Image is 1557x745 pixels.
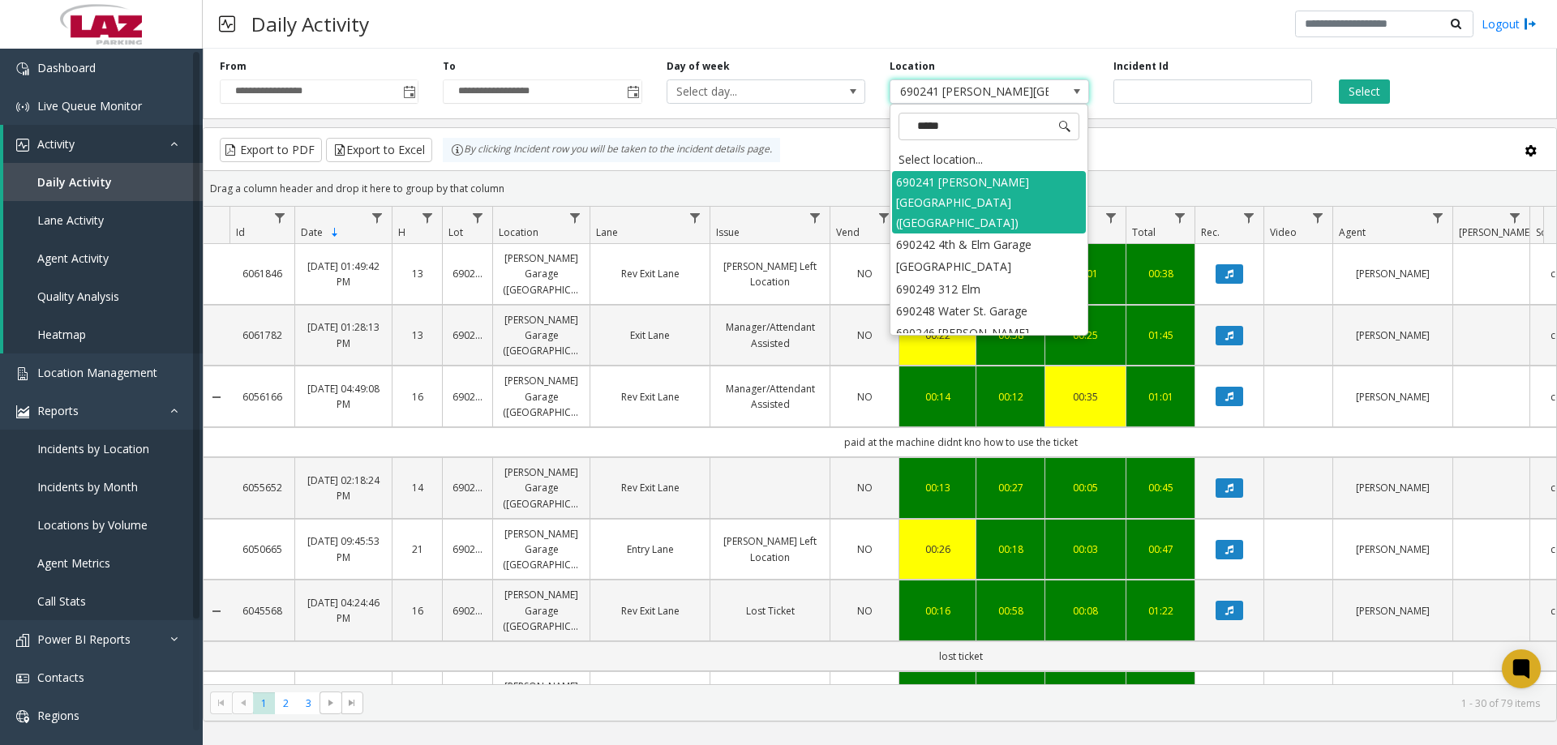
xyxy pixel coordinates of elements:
a: 00:47 [1136,542,1185,557]
span: Lot [448,225,463,239]
a: Agent Activity [3,239,203,277]
a: [PERSON_NAME] Garage ([GEOGRAPHIC_DATA]) [503,312,580,359]
button: Export to PDF [220,138,322,162]
span: Location [499,225,538,239]
a: 6061846 [239,266,285,281]
span: Quality Analysis [37,289,119,304]
a: Issue Filter Menu [804,207,826,229]
a: NO [840,328,889,343]
a: 21 [402,542,432,557]
a: Rev Exit Lane [600,266,700,281]
label: Day of week [667,59,730,74]
span: H [398,225,405,239]
a: NO [840,266,889,281]
a: 00:13 [909,480,966,495]
img: logout [1524,15,1537,32]
span: Lane Activity [37,212,104,228]
span: Toggle popup [400,80,418,103]
img: 'icon' [16,405,29,418]
a: 00:16 [909,603,966,619]
span: NO [857,267,873,280]
a: 16 [402,389,432,405]
a: 6056166 [239,389,285,405]
a: 01:22 [1136,603,1185,619]
span: Rec. [1201,225,1220,239]
span: NO [857,328,873,342]
img: 'icon' [16,367,29,380]
a: Rec. Filter Menu [1238,207,1260,229]
a: Lane Activity [3,201,203,239]
span: Total [1132,225,1156,239]
span: Go to the next page [320,691,341,714]
a: [PERSON_NAME] [1343,480,1443,495]
div: 01:45 [1136,328,1185,343]
div: 00:27 [986,480,1035,495]
div: Drag a column header and drop it here to group by that column [204,174,1556,203]
span: Call Stats [37,593,86,609]
img: 'icon' [16,710,29,723]
a: 00:12 [986,389,1035,405]
a: 14 [402,480,432,495]
span: Contacts [37,670,84,685]
a: 00:38 [1136,266,1185,281]
a: Entry Lane [600,542,700,557]
span: Live Queue Monitor [37,98,142,113]
div: By clicking Incident row you will be taken to the incident details page. [443,138,780,162]
img: 'icon' [16,634,29,647]
span: Incidents by Month [37,479,138,495]
a: Video Filter Menu [1307,207,1329,229]
a: Total Filter Menu [1169,207,1191,229]
a: [DATE] 09:45:53 PM [305,533,382,564]
img: 'icon' [16,101,29,113]
a: 00:45 [1136,480,1185,495]
a: 00:35 [1055,389,1116,405]
a: Agent Filter Menu [1427,207,1449,229]
a: [DATE] 02:18:24 PM [305,473,382,503]
span: Sortable [328,226,341,239]
span: Toggle popup [624,80,641,103]
a: Rev Exit Lane [600,603,700,619]
a: 00:18 [986,542,1035,557]
li: 690248 Water St. Garage [892,300,1086,322]
span: Page 1 [253,692,275,714]
a: NO [840,389,889,405]
span: Dashboard [37,60,96,75]
a: 00:08 [1055,603,1116,619]
label: Incident Id [1113,59,1169,74]
a: Logout [1482,15,1537,32]
a: [DATE] 01:28:13 PM [305,319,382,350]
span: 690241 [PERSON_NAME][GEOGRAPHIC_DATA] ([GEOGRAPHIC_DATA]) [890,80,1049,103]
a: 01:01 [1136,389,1185,405]
a: 00:05 [1055,480,1116,495]
li: 690242 4th & Elm Garage [892,233,1086,255]
span: Activity [37,136,75,152]
span: Issue [716,225,740,239]
a: Daily Activity [3,163,203,201]
span: Incidents by Location [37,441,149,456]
a: 6061782 [239,328,285,343]
kendo-pager-info: 1 - 30 of 79 items [373,696,1540,710]
a: Quality Analysis [3,277,203,315]
img: pageIcon [219,4,235,44]
a: 690241 [453,603,483,619]
span: Regions [37,708,79,723]
div: 00:26 [909,542,966,557]
a: [PERSON_NAME] Garage ([GEOGRAPHIC_DATA]) [503,373,580,420]
div: 00:58 [986,328,1035,343]
a: 690241 [453,266,483,281]
img: 'icon' [16,62,29,75]
a: NO [840,480,889,495]
a: Date Filter Menu [367,207,388,229]
span: Select day... [667,80,826,103]
a: 00:03 [1055,542,1116,557]
label: To [443,59,456,74]
span: NO [857,481,873,495]
a: 6055652 [239,480,285,495]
